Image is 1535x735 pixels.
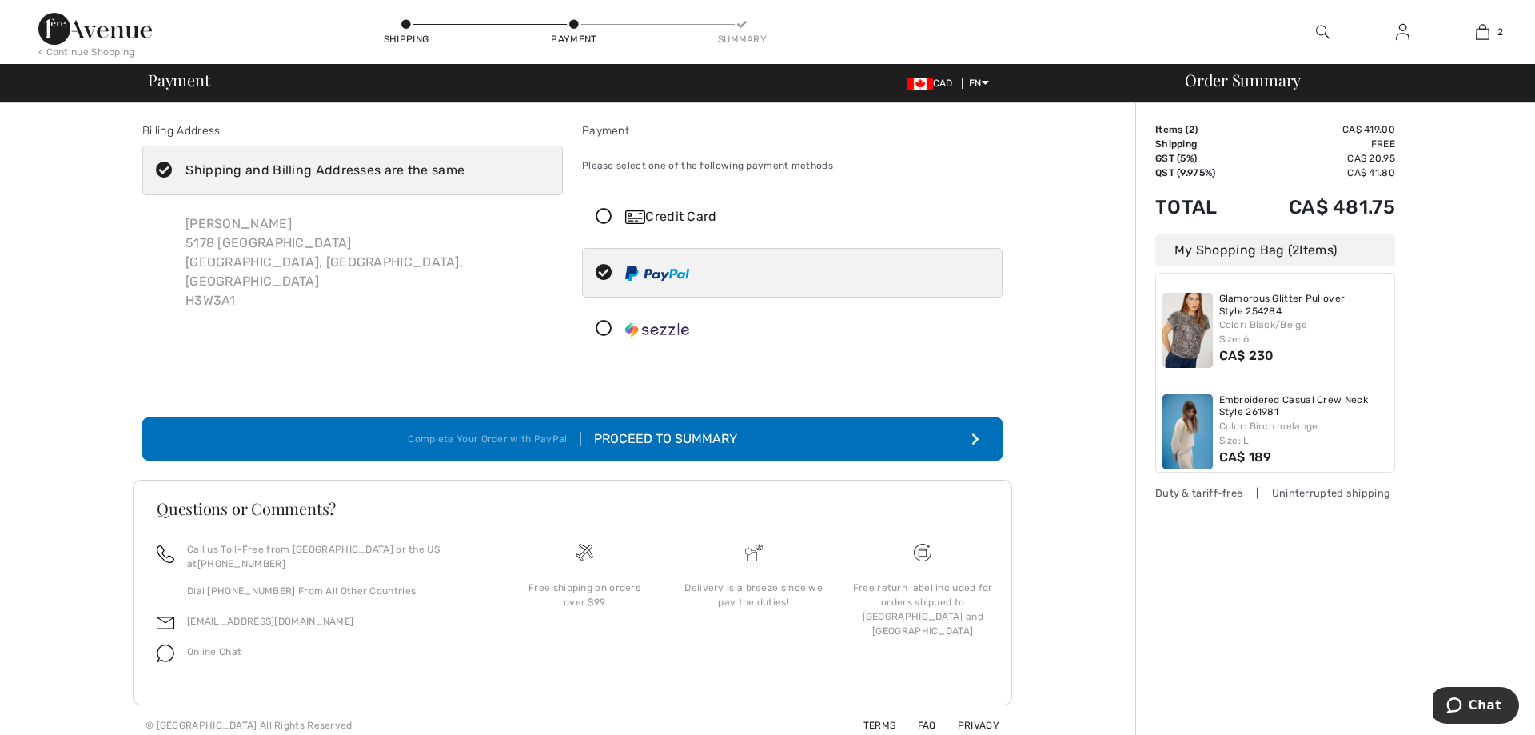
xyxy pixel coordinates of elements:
[1155,166,1243,180] td: QST (9.975%)
[1219,449,1272,465] span: CA$ 189
[197,558,285,569] a: [PHONE_NUMBER]
[1155,234,1395,266] div: My Shopping Bag ( Items)
[625,210,645,224] img: Credit Card
[187,584,480,598] p: Dial [PHONE_NUMBER] From All Other Countries
[1155,180,1243,234] td: Total
[1497,25,1503,39] span: 2
[512,581,656,609] div: Free shipping on orders over $99
[142,122,563,139] div: Billing Address
[1316,22,1330,42] img: search the website
[408,432,580,446] div: Complete Your Order with PayPal
[550,32,598,46] div: Payment
[907,78,959,89] span: CAD
[1155,137,1243,151] td: Shipping
[576,544,593,561] img: Free shipping on orders over $99
[1219,318,1389,346] div: Color: Black/Beige Size: 6
[1433,687,1519,727] iframe: Opens a widget where you can chat to one of our agents
[939,720,999,731] a: Privacy
[1243,122,1395,137] td: CA$ 419.00
[157,645,174,662] img: chat
[682,581,826,609] div: Delivery is a breeze since we pay the duties!
[1189,124,1194,135] span: 2
[1155,485,1395,501] div: Duty & tariff-free | Uninterrupted shipping
[157,545,174,563] img: call
[148,72,209,88] span: Payment
[1292,242,1299,258] span: 2
[914,544,931,561] img: Free shipping on orders over $99
[1155,122,1243,137] td: Items ( )
[1476,22,1489,42] img: My Bag
[38,45,135,59] div: < Continue Shopping
[1443,22,1521,42] a: 2
[745,544,763,561] img: Delivery is a breeze since we pay the duties!
[1166,72,1525,88] div: Order Summary
[582,122,1003,139] div: Payment
[382,32,430,46] div: Shipping
[187,542,480,571] p: Call us Toll-Free from [GEOGRAPHIC_DATA] or the US at
[1243,180,1395,234] td: CA$ 481.75
[1219,394,1389,419] a: Embroidered Casual Crew Neck Style 261981
[157,614,174,632] img: email
[185,161,464,180] div: Shipping and Billing Addresses are the same
[146,718,353,733] div: © [GEOGRAPHIC_DATA] All Rights Reserved
[187,646,241,657] span: Online Chat
[1219,348,1274,363] span: CA$ 230
[1243,166,1395,180] td: CA$ 41.80
[718,32,766,46] div: Summary
[1219,419,1389,448] div: Color: Birch melange Size: L
[851,581,995,638] div: Free return label included for orders shipped to [GEOGRAPHIC_DATA] and [GEOGRAPHIC_DATA]
[38,13,152,45] img: 1ère Avenue
[581,429,737,449] div: Proceed to Summary
[1162,394,1213,469] img: Embroidered Casual Crew Neck Style 261981
[1155,151,1243,166] td: GST (5%)
[1243,137,1395,151] td: Free
[1396,22,1409,42] img: My Info
[1219,293,1389,318] a: Glamorous Glitter Pullover Style 254284
[173,202,563,323] div: [PERSON_NAME] 5178 [GEOGRAPHIC_DATA] [GEOGRAPHIC_DATA], [GEOGRAPHIC_DATA], [GEOGRAPHIC_DATA] H3W3A1
[625,266,689,281] img: PayPal
[625,322,689,338] img: Sezzle
[969,78,989,89] span: EN
[582,146,1003,186] div: Please select one of the following payment methods
[907,78,933,90] img: Canadian Dollar
[142,417,1003,461] button: Complete Your Order with PayPal Proceed to Summary
[1243,151,1395,166] td: CA$ 20.95
[1383,22,1422,42] a: Sign In
[625,207,991,226] div: Credit Card
[157,501,988,517] h3: Questions or Comments?
[844,720,896,731] a: Terms
[1162,293,1213,368] img: Glamorous Glitter Pullover Style 254284
[187,616,353,627] a: [EMAIL_ADDRESS][DOMAIN_NAME]
[899,720,936,731] a: FAQ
